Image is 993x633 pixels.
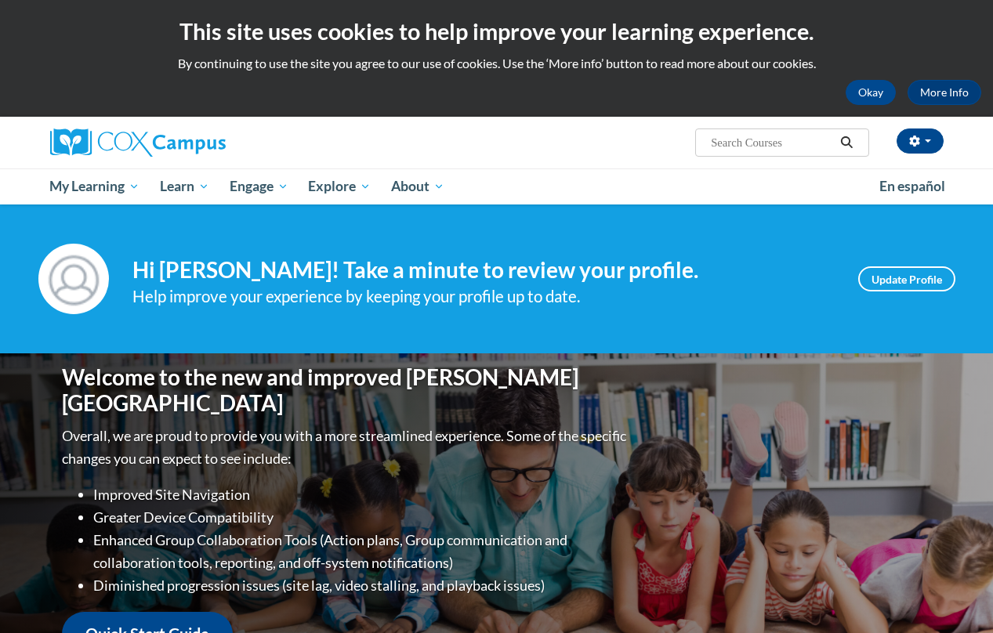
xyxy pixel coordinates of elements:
[49,177,140,196] span: My Learning
[40,168,150,204] a: My Learning
[381,168,455,204] a: About
[869,170,955,203] a: En español
[62,364,630,417] h1: Welcome to the new and improved [PERSON_NAME][GEOGRAPHIC_DATA]
[219,168,299,204] a: Engage
[897,128,944,154] button: Account Settings
[12,55,981,72] p: By continuing to use the site you agree to our use of cookies. Use the ‘More info’ button to read...
[298,168,381,204] a: Explore
[93,483,630,506] li: Improved Site Navigation
[908,80,981,105] a: More Info
[38,168,955,204] div: Main menu
[132,284,835,309] div: Help improve your experience by keeping your profile up to date.
[93,574,630,597] li: Diminished progression issues (site lag, video stalling, and playback issues)
[879,178,945,194] span: En español
[709,133,835,152] input: Search Courses
[391,177,444,196] span: About
[230,177,288,196] span: Engage
[835,133,858,152] button: Search
[12,16,981,47] h2: This site uses cookies to help improve your learning experience.
[132,257,835,284] h4: Hi [PERSON_NAME]! Take a minute to review your profile.
[858,266,955,291] a: Update Profile
[50,128,226,157] img: Cox Campus
[50,128,332,157] a: Cox Campus
[846,80,896,105] button: Okay
[38,244,109,314] img: Profile Image
[93,529,630,574] li: Enhanced Group Collaboration Tools (Action plans, Group communication and collaboration tools, re...
[150,168,219,204] a: Learn
[62,425,630,470] p: Overall, we are proud to provide you with a more streamlined experience. Some of the specific cha...
[160,177,209,196] span: Learn
[93,506,630,529] li: Greater Device Compatibility
[308,177,371,196] span: Explore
